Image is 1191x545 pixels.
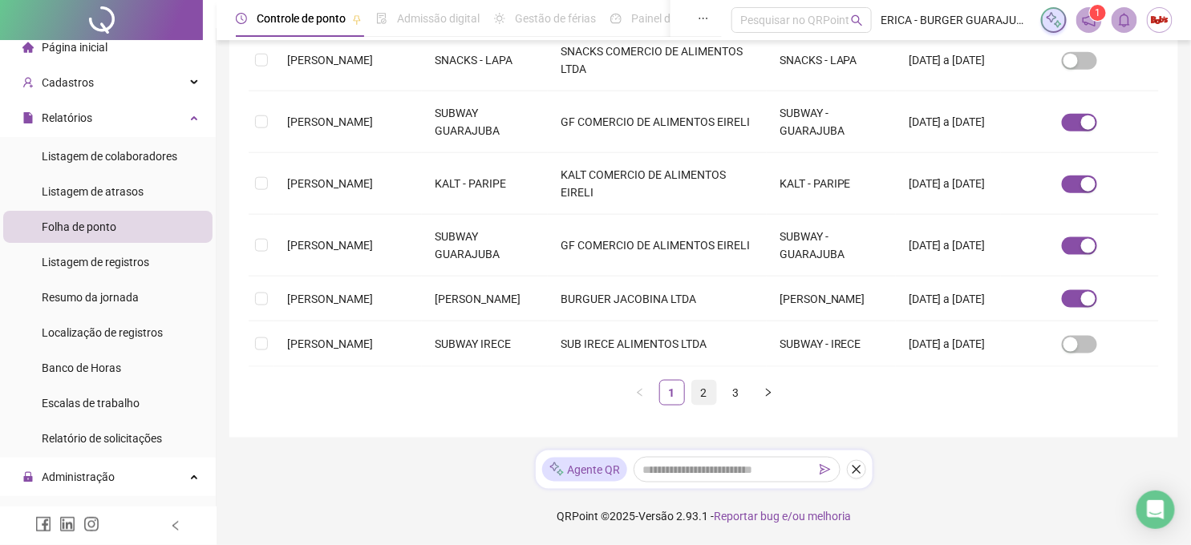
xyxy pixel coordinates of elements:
[660,381,684,405] a: 1
[22,111,34,123] span: file
[42,361,121,374] span: Banco de Horas
[764,388,773,398] span: right
[723,380,749,406] li: 3
[376,13,387,24] span: file-done
[767,321,896,366] td: SUBWAY - IRECE
[548,30,767,91] td: SNACKS COMERCIO DE ALIMENTOS LTDA
[631,12,694,25] span: Painel do DP
[610,13,622,24] span: dashboard
[1148,8,1172,32] img: 64353
[42,470,115,483] span: Administração
[397,12,480,25] span: Admissão digital
[724,381,748,405] a: 3
[1090,5,1106,21] sup: 1
[820,464,831,475] span: send
[515,12,596,25] span: Gestão de férias
[548,91,767,153] td: GF COMERCIO DE ALIMENTOS EIRELI
[1045,11,1063,29] img: sparkle-icon.fc2bf0ac1784a2077858766a79e2daf3.svg
[549,461,565,478] img: sparkle-icon.fc2bf0ac1784a2077858766a79e2daf3.svg
[627,380,653,406] button: left
[896,215,1001,277] td: [DATE] a [DATE]
[42,220,116,233] span: Folha de ponto
[42,432,162,445] span: Relatório de solicitações
[896,30,1001,91] td: [DATE] a [DATE]
[42,185,144,198] span: Listagem de atrasos
[767,215,896,277] td: SUBWAY - GUARAJUBA
[42,150,177,163] span: Listagem de colaboradores
[881,11,1031,29] span: ERICA - BURGER GUARAJUBA COM. DE ALIMENTOS LTDA
[851,464,862,475] span: close
[422,153,548,215] td: KALT - PARIPE
[1117,13,1132,27] span: bell
[422,91,548,153] td: SUBWAY GUARAJUBA
[287,337,373,350] span: [PERSON_NAME]
[422,277,548,321] td: [PERSON_NAME]
[767,277,896,321] td: [PERSON_NAME]
[896,91,1001,153] td: [DATE] a [DATE]
[42,256,149,268] span: Listagem de registros
[896,277,1001,321] td: [DATE] a [DATE]
[22,76,34,87] span: user-add
[635,388,645,398] span: left
[767,30,896,91] td: SNACKS - LAPA
[287,177,373,190] span: [PERSON_NAME]
[767,153,896,215] td: KALT - PARIPE
[692,381,716,405] a: 2
[42,397,140,410] span: Escalas de trabalho
[59,516,75,532] span: linkedin
[352,14,362,24] span: pushpin
[83,516,99,532] span: instagram
[627,380,653,406] li: Página anterior
[22,470,34,482] span: lock
[851,14,863,26] span: search
[257,12,346,25] span: Controle de ponto
[35,516,51,532] span: facebook
[896,153,1001,215] td: [DATE] a [DATE]
[42,41,107,54] span: Página inicial
[714,511,851,523] span: Reportar bug e/ou melhoria
[767,91,896,153] td: SUBWAY - GUARAJUBA
[756,380,781,406] li: Próxima página
[22,41,34,52] span: home
[548,215,767,277] td: GF COMERCIO DE ALIMENTOS EIRELI
[236,13,247,24] span: clock-circle
[548,277,767,321] td: BURGUER JACOBINA LTDA
[422,30,548,91] td: SNACKS - LAPA
[422,321,548,366] td: SUBWAY IRECE
[698,13,709,24] span: ellipsis
[42,326,163,339] span: Localização de registros
[287,54,373,67] span: [PERSON_NAME]
[1136,490,1175,529] div: Open Intercom Messenger
[659,380,685,406] li: 1
[691,380,717,406] li: 2
[42,291,139,304] span: Resumo da jornada
[287,293,373,305] span: [PERSON_NAME]
[1082,13,1096,27] span: notification
[1095,7,1100,18] span: 1
[287,239,373,252] span: [PERSON_NAME]
[548,321,767,366] td: SUB IRECE ALIMENTOS LTDA
[896,321,1001,366] td: [DATE] a [DATE]
[42,111,92,124] span: Relatórios
[422,215,548,277] td: SUBWAY GUARAJUBA
[542,458,627,482] div: Agente QR
[217,489,1191,545] footer: QRPoint © 2025 - 2.93.1 -
[494,13,505,24] span: sun
[638,511,674,523] span: Versão
[287,115,373,128] span: [PERSON_NAME]
[170,520,181,531] span: left
[756,380,781,406] button: right
[42,76,94,89] span: Cadastros
[548,153,767,215] td: KALT COMERCIO DE ALIMENTOS EIRELI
